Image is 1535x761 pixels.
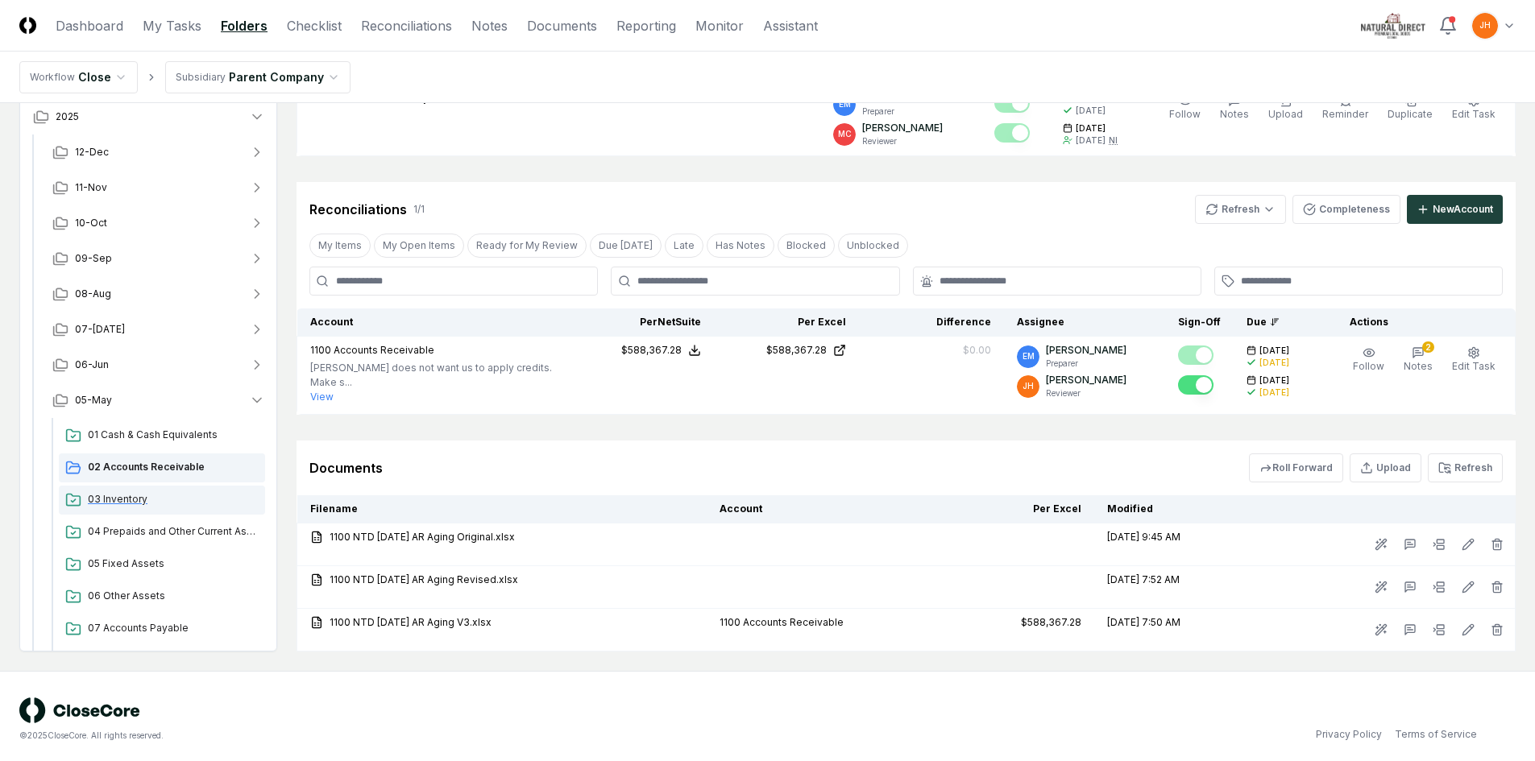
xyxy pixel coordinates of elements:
[334,344,434,356] span: Accounts Receivable
[310,361,556,390] p: [PERSON_NAME] does not want us to apply credits. Make s...
[1322,108,1368,120] span: Reminder
[1388,108,1433,120] span: Duplicate
[1217,91,1252,125] button: 1Notes
[621,343,701,358] button: $588,367.28
[39,276,278,312] button: 08-Aug
[1452,108,1496,120] span: Edit Task
[75,393,112,407] span: 05-May
[1400,343,1436,377] button: 2Notes
[1023,380,1034,392] span: JH
[59,582,265,611] a: 06 Other Assets
[309,458,383,478] div: Documents
[527,16,597,35] a: Documents
[1247,315,1311,329] div: Due
[75,287,111,301] span: 08-Aug
[1169,108,1201,120] span: Follow
[1319,91,1371,125] button: Reminder
[1046,373,1126,387] p: [PERSON_NAME]
[1259,345,1289,357] span: [DATE]
[20,99,278,134] button: 2025
[1265,91,1306,125] button: Upload
[88,492,259,507] span: 03 Inventory
[361,16,452,35] a: Reconciliations
[1195,195,1286,224] button: Refresh
[59,421,265,450] a: 01 Cash & Cash Equivalents
[287,16,342,35] a: Checklist
[88,589,259,603] span: 06 Other Assets
[19,730,768,742] div: © 2025 CloseCore. All rights reserved.
[707,234,774,258] button: Has Notes
[310,573,694,587] a: 1100 NTD [DATE] AR Aging Revised.xlsx
[297,495,707,523] th: Filename
[1422,341,1434,353] div: 2
[1428,453,1503,482] button: Refresh
[1268,108,1303,120] span: Upload
[1023,350,1035,362] span: EM
[75,358,109,372] span: 06-Jun
[310,530,694,544] a: 1100 NTD [DATE] AR Aging Original.xlsx
[19,61,351,93] nav: breadcrumb
[59,550,265,579] a: 05 Fixed Assets
[1166,91,1204,125] button: Follow
[1178,375,1213,395] button: Mark complete
[621,343,682,358] div: $588,367.28
[1076,134,1106,147] div: [DATE]
[59,647,265,676] a: 08 Credit Cards
[1076,105,1106,117] div: [DATE]
[838,128,852,140] span: MC
[1249,453,1343,482] button: Roll Forward
[88,428,259,442] span: 01 Cash & Cash Equivalents
[695,16,744,35] a: Monitor
[56,16,123,35] a: Dashboard
[374,234,464,258] button: My Open Items
[1404,360,1433,372] span: Notes
[707,495,949,523] th: Account
[75,145,109,159] span: 12-Dec
[1094,609,1255,651] td: [DATE] 7:50 AM
[309,234,371,258] button: My Items
[176,70,226,85] div: Subsidiary
[569,308,714,337] th: Per NetSuite
[862,121,943,135] p: [PERSON_NAME]
[88,621,259,635] span: 07 Accounts Payable
[859,308,1004,337] th: Difference
[1449,343,1499,377] button: Edit Task
[1021,615,1081,630] div: $588,367.28
[616,16,676,35] a: Reporting
[56,110,79,124] span: 2025
[1361,13,1425,39] img: Natural Direct logo
[766,343,827,358] div: $588,367.28
[1452,360,1496,372] span: Edit Task
[1471,11,1500,40] button: JH
[1109,134,1118,147] div: NI
[221,16,268,35] a: Folders
[1094,523,1255,566] td: [DATE] 9:45 AM
[590,234,662,258] button: Due Today
[310,315,557,329] div: Account
[310,344,331,356] span: 1100
[1094,495,1255,523] th: Modified
[310,390,334,404] button: View
[88,556,259,571] span: 05 Fixed Assets
[88,524,259,539] span: 04 Prepaids and Other Current Assets
[839,98,851,110] span: EM
[1407,195,1503,224] button: NewAccount
[1449,91,1499,125] button: Edit Task
[75,180,107,195] span: 11-Nov
[1220,108,1249,120] span: Notes
[963,343,991,358] div: $0.00
[665,234,703,258] button: Late
[59,518,265,547] a: 04 Prepaids and Other Current Assets
[862,135,943,147] p: Reviewer
[1046,358,1126,370] p: Preparer
[59,614,265,643] a: 07 Accounts Payable
[1046,387,1126,399] p: Reviewer
[19,697,140,723] img: logo
[413,202,425,217] div: 1 / 1
[1259,357,1289,369] div: [DATE]
[838,234,908,258] button: Unblocked
[39,347,278,383] button: 06-Jun
[39,241,278,276] button: 09-Sep
[763,16,818,35] a: Assistant
[39,205,278,241] button: 10-Oct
